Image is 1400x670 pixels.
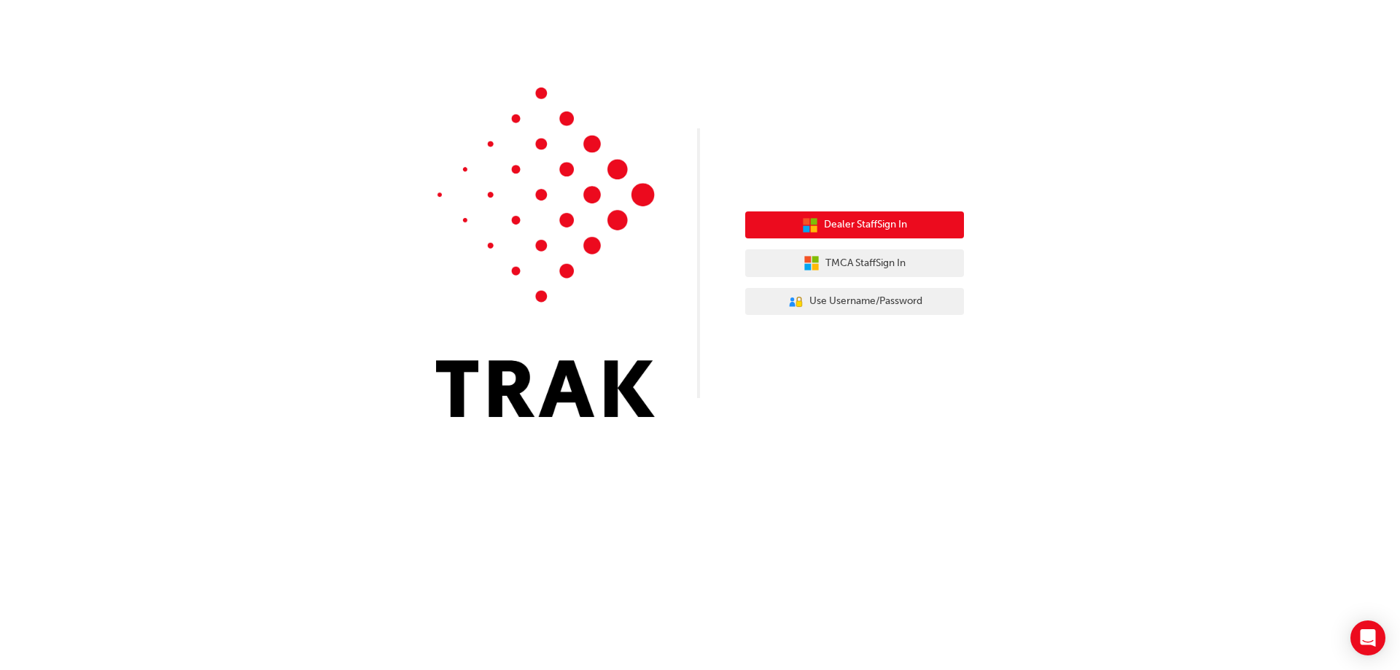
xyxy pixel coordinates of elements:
[745,288,964,316] button: Use Username/Password
[745,211,964,239] button: Dealer StaffSign In
[1350,620,1385,655] div: Open Intercom Messenger
[436,87,655,417] img: Trak
[809,293,922,310] span: Use Username/Password
[745,249,964,277] button: TMCA StaffSign In
[825,255,906,272] span: TMCA Staff Sign In
[824,217,907,233] span: Dealer Staff Sign In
